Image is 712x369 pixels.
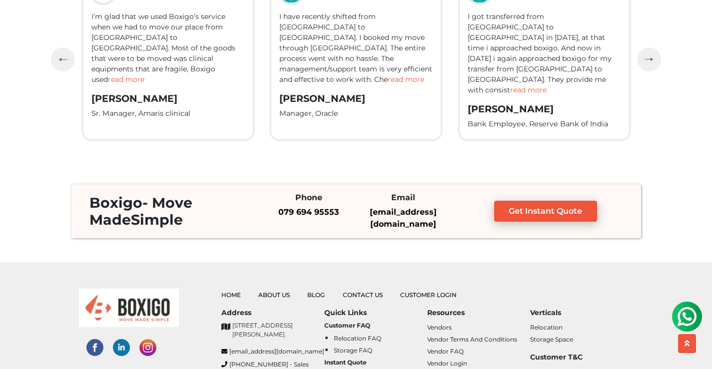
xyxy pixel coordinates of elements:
[400,291,457,299] a: Customer Login
[59,57,67,62] img: previous-testimonial
[278,207,339,217] a: 079 694 95553
[530,353,633,362] h6: Customer T&C
[108,75,144,84] span: read more
[269,193,349,202] h6: Phone
[427,348,464,355] a: Vendor FAQ
[279,11,433,85] p: I have recently shifted from [GEOGRAPHIC_DATA] to [GEOGRAPHIC_DATA]. I booked my move through [GE...
[279,108,433,119] p: Manager, Oracle
[324,322,370,329] b: Customer FAQ
[388,75,424,84] span: read more
[10,10,30,30] img: whatsapp-icon.svg
[343,291,383,299] a: Contact Us
[334,347,372,354] a: Storage FAQ
[427,324,452,331] a: Vendors
[221,309,324,317] h6: Address
[113,339,130,356] img: linked-in-social-links
[468,103,621,115] h3: [PERSON_NAME]
[468,119,621,130] p: Bank Employee, Reserve Bank of India
[307,291,325,299] a: Blog
[427,336,517,343] a: Vendor Terms and Conditions
[221,291,241,299] a: Home
[324,309,427,317] h6: Quick Links
[79,289,179,327] img: boxigo_logo_small
[131,211,183,228] span: Simple
[678,334,696,353] button: scroll up
[334,335,381,342] a: Relocation FAQ
[494,201,598,222] a: Get Instant Quote
[139,339,156,356] img: instagram-social-links
[468,11,621,95] p: I got transferred from [GEOGRAPHIC_DATA] to [GEOGRAPHIC_DATA] in [DATE], at that time i approache...
[370,207,437,229] a: [EMAIL_ADDRESS][DOMAIN_NAME]
[221,360,324,369] a: [PHONE_NUMBER] - Sales
[91,11,245,85] p: I’m glad that we used Boxigo’s service when we had to move our place from [GEOGRAPHIC_DATA] to [G...
[221,347,324,356] a: [EMAIL_ADDRESS][DOMAIN_NAME]
[81,194,252,228] h3: - Move Made
[279,93,433,104] h3: [PERSON_NAME]
[91,93,245,104] h3: [PERSON_NAME]
[530,309,633,317] h6: Verticals
[86,339,103,356] img: facebook-social-links
[530,324,563,331] a: Relocation
[232,321,324,339] p: [STREET_ADDRESS][PERSON_NAME].
[91,108,245,119] p: Sr. Manager, Amaris clinical
[427,309,530,317] h6: Resources
[530,336,573,343] a: Storage Space
[89,194,142,211] span: Boxigo
[258,291,290,299] a: About Us
[427,360,467,367] a: Vendor Login
[510,85,547,94] span: read more
[363,193,443,202] h6: Email
[645,56,654,61] img: next-testimonial
[324,359,367,366] b: Instant Quote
